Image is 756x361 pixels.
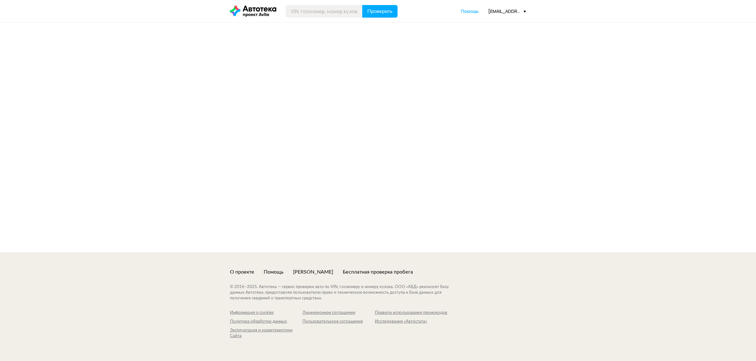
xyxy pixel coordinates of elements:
a: Бесплатная проверка пробега [343,269,413,275]
span: Проверить [367,9,392,14]
a: Исследование «Автостата» [375,319,447,325]
a: Лицензионное соглашение [302,310,375,316]
div: [EMAIL_ADDRESS][DOMAIN_NAME] [488,8,526,14]
a: Помощь [264,269,283,275]
input: VIN, госномер, номер кузова [286,5,363,18]
button: Проверить [362,5,398,18]
a: Информация о cookies [230,310,302,316]
div: © 2016– 2025 . Автотека — сервис проверки авто по VIN, госномеру и номеру кузова. ООО «АБД» реали... [230,284,461,301]
a: Эксплуатация и характеристики Сайта [230,328,302,339]
a: Помощь [461,8,479,14]
a: Пользовательское соглашение [302,319,375,325]
a: О проекте [230,269,254,275]
a: Политика обработки данных [230,319,302,325]
a: [PERSON_NAME] [293,269,333,275]
a: Правила использования промокодов [375,310,447,316]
